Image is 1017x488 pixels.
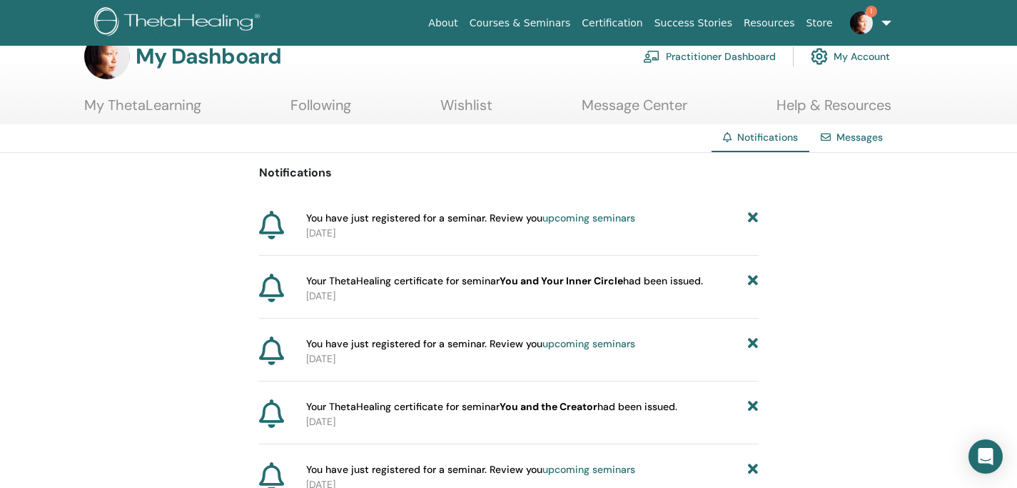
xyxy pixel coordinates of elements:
[643,41,776,72] a: Practitioner Dashboard
[576,10,648,36] a: Certification
[306,289,759,304] p: [DATE]
[542,211,635,224] a: upcoming seminars
[738,10,801,36] a: Resources
[850,11,873,34] img: default.jpg
[440,96,492,124] a: Wishlist
[306,352,759,367] p: [DATE]
[866,6,877,17] span: 1
[306,399,677,414] span: Your ThetaHealing certificate for seminar had been issued.
[649,10,738,36] a: Success Stories
[306,274,703,289] span: Your ThetaHealing certificate for seminar had been issued.
[737,131,798,144] span: Notifications
[136,44,281,69] h3: My Dashboard
[776,96,891,124] a: Help & Resources
[84,96,201,124] a: My ThetaLearning
[306,414,759,429] p: [DATE]
[306,211,635,226] span: You have just registered for a seminar. Review you
[84,34,130,79] img: default.jpg
[968,439,1003,474] div: Open Intercom Messenger
[306,226,759,241] p: [DATE]
[811,41,890,72] a: My Account
[94,7,265,39] img: logo.png
[500,274,623,287] b: You and Your Inner Circle
[464,10,577,36] a: Courses & Seminars
[801,10,839,36] a: Store
[542,337,635,350] a: upcoming seminars
[811,44,828,69] img: cog.svg
[836,131,883,144] a: Messages
[423,10,463,36] a: About
[542,463,635,476] a: upcoming seminars
[259,164,759,181] p: Notifications
[643,50,660,63] img: chalkboard-teacher.svg
[290,96,351,124] a: Following
[306,337,635,352] span: You have just registered for a seminar. Review you
[306,462,635,477] span: You have just registered for a seminar. Review you
[500,400,597,413] b: You and the Creator
[582,96,687,124] a: Message Center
